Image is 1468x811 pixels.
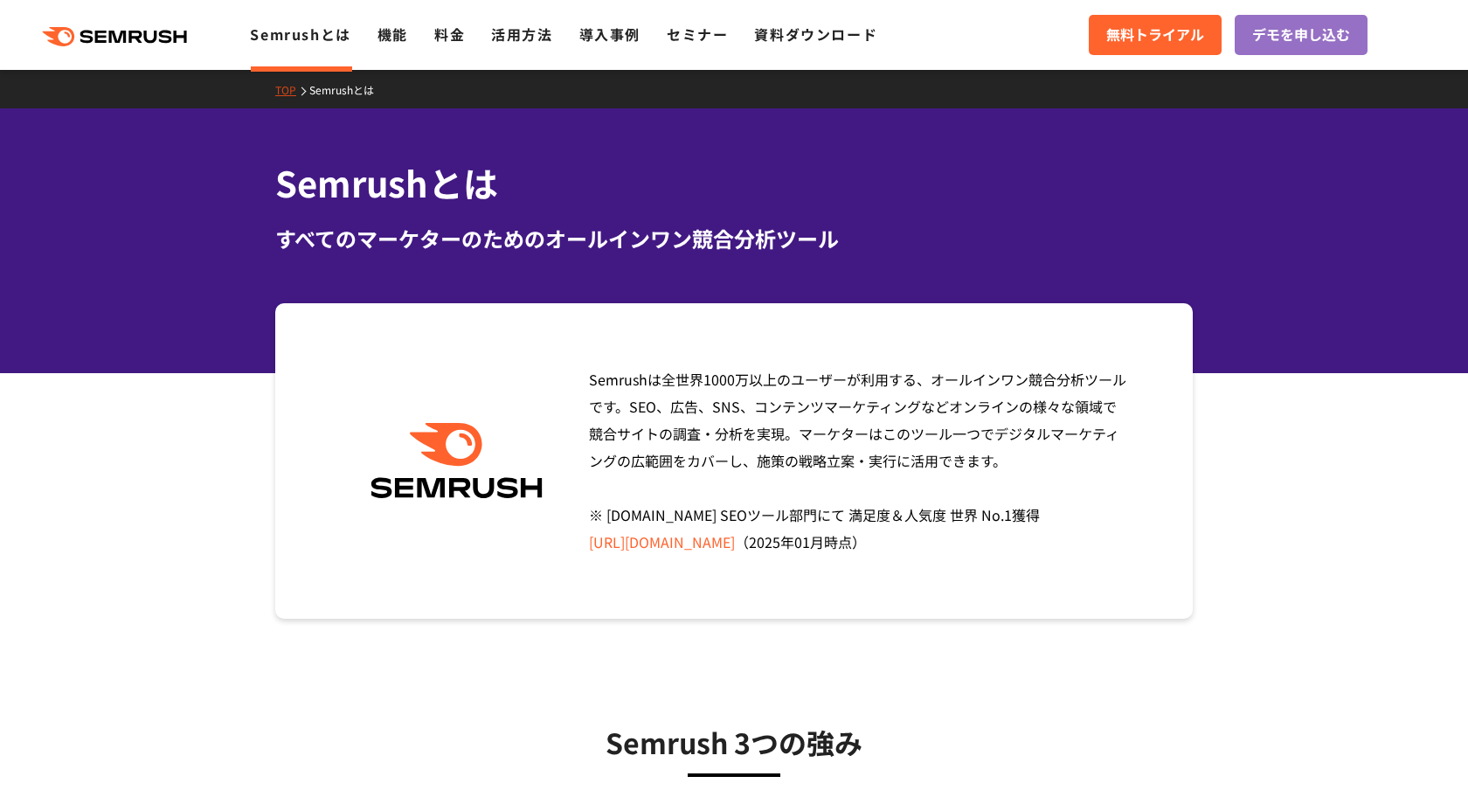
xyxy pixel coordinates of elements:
a: Semrushとは [250,24,350,45]
a: 料金 [434,24,465,45]
a: TOP [275,82,309,97]
h3: Semrush 3つの強み [319,720,1149,764]
a: セミナー [667,24,728,45]
a: 資料ダウンロード [754,24,877,45]
a: 無料トライアル [1089,15,1222,55]
a: デモを申し込む [1235,15,1368,55]
a: Semrushとは [309,82,387,97]
div: すべてのマーケターのためのオールインワン競合分析ツール [275,223,1193,254]
a: [URL][DOMAIN_NAME] [589,531,735,552]
h1: Semrushとは [275,157,1193,209]
span: Semrushは全世界1000万以上のユーザーが利用する、オールインワン競合分析ツールです。SEO、広告、SNS、コンテンツマーケティングなどオンラインの様々な領域で競合サイトの調査・分析を実現... [589,369,1126,552]
img: Semrush [362,423,551,499]
a: 機能 [377,24,408,45]
span: デモを申し込む [1252,24,1350,46]
span: 無料トライアル [1106,24,1204,46]
a: 導入事例 [579,24,641,45]
a: 活用方法 [491,24,552,45]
